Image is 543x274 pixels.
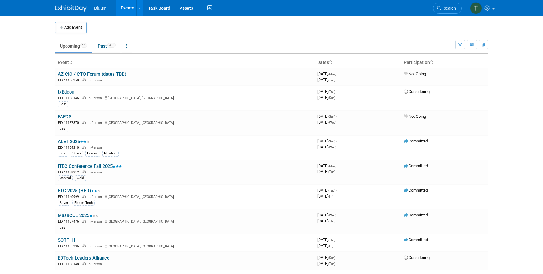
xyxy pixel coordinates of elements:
span: EID: 11134210 [58,146,82,149]
a: MassCUE 2025 [58,213,99,218]
span: (Tue) [328,170,335,173]
span: Search [441,6,456,11]
div: Silver [58,200,70,206]
span: - [336,255,337,260]
div: Newline [102,151,119,156]
img: Taylor Bradley [470,2,482,14]
img: In-Person Event [82,146,86,149]
span: In-Person [88,262,104,266]
span: [DATE] [317,219,335,223]
span: [DATE] [317,77,335,82]
a: SOTF HI [58,237,75,243]
div: Central [58,175,73,181]
img: In-Person Event [82,195,86,198]
span: [DATE] [317,139,337,143]
span: (Wed) [328,214,336,217]
span: [DATE] [317,194,333,199]
span: In-Person [88,220,104,224]
span: In-Person [88,170,104,174]
span: Committed [404,188,428,193]
span: (Sun) [328,256,335,260]
span: [DATE] [317,213,338,217]
span: (Sun) [328,96,335,100]
a: FAEDS [58,114,71,120]
a: Sort by Event Name [69,60,72,65]
span: Bluum [94,6,107,11]
a: Search [433,3,462,14]
span: (Tue) [328,78,335,82]
span: [DATE] [317,255,337,260]
span: In-Person [88,78,104,82]
span: In-Person [88,195,104,199]
img: In-Person Event [82,78,86,81]
span: Not Going [404,71,426,76]
a: Sort by Start Date [329,60,332,65]
img: In-Person Event [82,96,86,99]
span: - [336,114,337,119]
a: ALET 2025 [58,139,89,144]
span: - [337,71,338,76]
span: 44 [80,43,87,48]
img: In-Person Event [82,170,86,173]
span: (Fri) [328,244,333,248]
div: Lenovo [85,151,100,156]
span: Committed [404,213,428,217]
span: (Thu) [328,90,335,94]
th: Event [55,57,315,68]
span: Not Going [404,114,426,119]
span: (Tue) [328,189,335,192]
img: ExhibitDay [55,5,87,12]
span: 307 [107,43,116,48]
div: [GEOGRAPHIC_DATA], [GEOGRAPHIC_DATA] [58,219,312,224]
button: Add Event [55,22,87,33]
div: East [58,151,68,156]
span: Committed [404,163,428,168]
span: (Thu) [328,238,335,242]
span: EID: 11136146 [58,96,82,100]
div: Gold [75,175,86,181]
span: - [337,163,338,168]
a: ITEC Conference Fall 2025 [58,163,122,169]
th: Dates [315,57,401,68]
span: - [337,213,338,217]
div: Bluum Tech [72,200,95,206]
span: [DATE] [317,188,337,193]
span: EID: 11140999 [58,195,82,199]
div: [GEOGRAPHIC_DATA], [GEOGRAPHIC_DATA] [58,95,312,101]
span: (Thu) [328,220,335,223]
span: [DATE] [317,95,335,100]
a: EDTech Leaders Alliance [58,255,109,261]
span: [DATE] [317,89,337,94]
span: [DATE] [317,71,338,76]
span: In-Person [88,146,104,150]
span: EID: 11137476 [58,220,82,223]
span: EID: 11136250 [58,79,82,82]
img: In-Person Event [82,262,86,265]
div: Silver [71,151,83,156]
span: EID: 11135996 [58,245,82,248]
img: In-Person Event [82,220,86,223]
span: (Fri) [328,195,333,198]
span: [DATE] [317,145,336,149]
span: (Tue) [328,262,335,266]
span: Considering [404,255,430,260]
div: [GEOGRAPHIC_DATA], [GEOGRAPHIC_DATA] [58,120,312,125]
span: [DATE] [317,114,337,119]
span: (Sun) [328,115,335,118]
a: Past307 [93,40,120,52]
a: AZ CIO / CTO Forum (dates TBD) [58,71,126,77]
span: [DATE] [317,243,333,248]
span: EID: 11137370 [58,121,82,125]
span: (Wed) [328,146,336,149]
span: - [336,89,337,94]
span: Committed [404,139,428,143]
div: East [58,101,68,107]
div: East [58,225,68,230]
span: [DATE] [317,169,335,174]
span: - [336,188,337,193]
a: txEdcon [58,89,74,95]
span: Committed [404,237,428,242]
th: Participation [401,57,488,68]
span: (Sun) [328,140,335,143]
a: Sort by Participation Type [430,60,433,65]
